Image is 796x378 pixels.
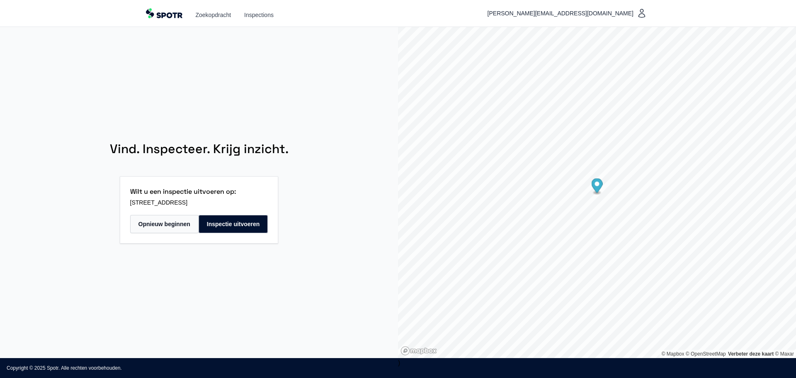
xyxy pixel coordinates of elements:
[775,351,794,357] a: Maxar
[244,11,274,19] a: Inspections
[398,27,796,358] canvas: Kaart
[484,5,650,22] button: [PERSON_NAME][EMAIL_ADDRESS][DOMAIN_NAME]
[138,221,190,227] font: Opnieuw beginnen
[775,351,794,357] font: © Maxar
[686,351,726,357] font: © OpenStreetMap
[130,215,199,233] button: Opnieuw beginnen
[199,215,268,233] button: Inspectie uitvoeren
[662,351,684,357] font: © Mapbox
[400,346,437,356] a: Mapbox-homepage
[662,351,684,357] a: Kaartdoos
[196,11,231,19] a: Zoekopdracht
[130,199,187,206] font: [STREET_ADDRESS]
[592,178,603,195] div: Kaartmarkering
[207,221,260,227] font: Inspectie uitvoeren
[488,10,633,17] font: [PERSON_NAME][EMAIL_ADDRESS][DOMAIN_NAME]
[110,141,289,157] font: Vind. Inspecteer. Krijg inzicht.
[398,359,400,366] font: )
[728,351,774,357] a: Verbeter deze kaart
[7,365,122,371] font: Copyright © 2025 Spotr. Alle rechten voorbehouden.
[130,187,236,196] font: Wilt u een inspectie uitvoeren op:
[686,351,726,357] a: OpenStreetMap
[196,12,231,18] font: Zoekopdracht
